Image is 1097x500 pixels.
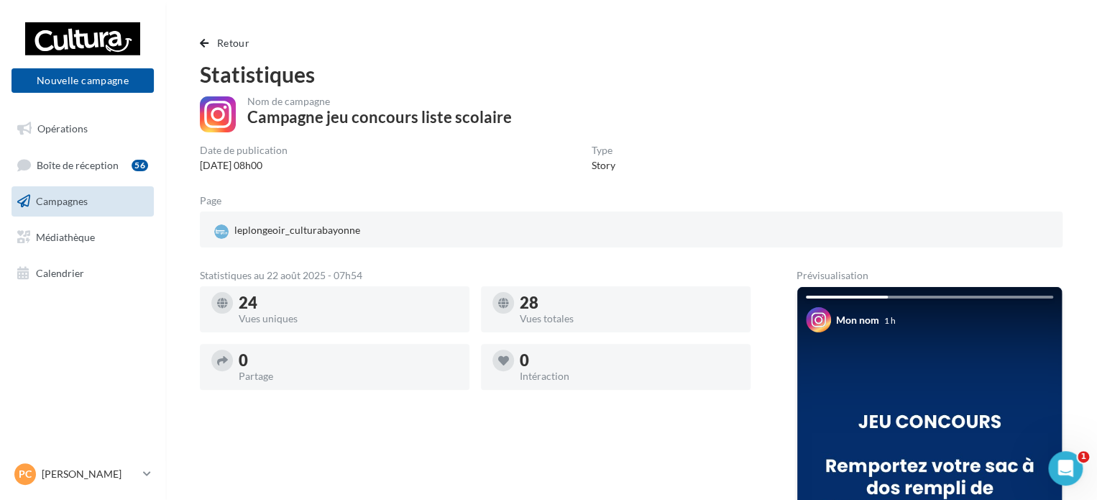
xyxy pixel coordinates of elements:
[37,158,119,171] span: Boîte de réception
[520,295,739,311] div: 28
[1048,451,1083,486] iframe: Intercom live chat
[9,186,157,217] a: Campagnes
[9,222,157,253] a: Médiathèque
[200,271,751,281] div: Statistiques au 22 août 2025 - 07h54
[9,150,157,181] a: Boîte de réception56
[520,353,739,368] div: 0
[200,158,288,173] div: [DATE] 08h00
[19,467,32,481] span: PC
[200,63,1062,85] div: Statistiques
[211,220,363,242] div: leplongeoir_culturabayonne
[9,258,157,288] a: Calendrier
[884,314,896,327] div: 1 h
[247,96,512,106] div: Nom de campagne
[200,196,233,206] div: Page
[9,114,157,144] a: Opérations
[36,195,88,207] span: Campagnes
[211,220,491,242] a: leplongeoir_culturabayonne
[239,371,458,381] div: Partage
[836,313,879,327] div: Mon nom
[12,460,154,488] a: PC [PERSON_NAME]
[132,160,148,171] div: 56
[520,314,739,324] div: Vues totales
[12,68,154,93] button: Nouvelle campagne
[520,371,739,381] div: Intéraction
[592,158,615,173] div: Story
[37,122,88,135] span: Opérations
[239,314,458,324] div: Vues uniques
[36,266,84,278] span: Calendrier
[797,271,1062,281] div: Prévisualisation
[217,37,249,49] span: Retour
[200,35,255,52] button: Retour
[1078,451,1089,463] span: 1
[36,231,95,243] span: Médiathèque
[200,145,288,155] div: Date de publication
[592,145,615,155] div: Type
[239,295,458,311] div: 24
[247,109,512,125] div: Campagne jeu concours liste scolaire
[239,353,458,368] div: 0
[42,467,137,481] p: [PERSON_NAME]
